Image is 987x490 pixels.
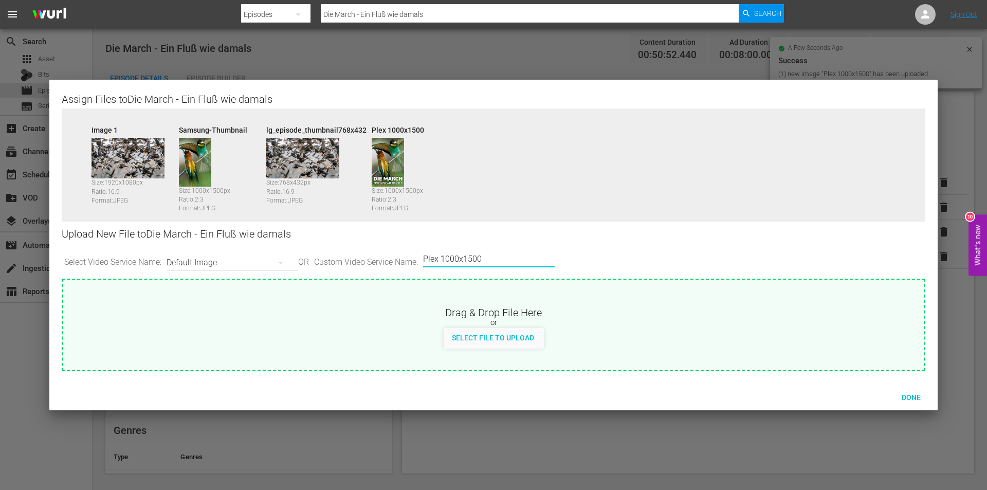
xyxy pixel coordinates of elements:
[754,4,781,23] span: Search
[968,214,987,276] button: Open Feedback Widget
[296,257,312,268] span: OR
[179,187,261,208] div: Size: 1000 x 1500 px Ratio: 2:3 Format: JPEG
[6,8,19,21] span: menu
[372,138,404,187] img: 49955126-Plex-1000x1500_v1.jpg
[893,393,929,402] span: Done
[92,138,164,179] img: Die%20March%20-%20Ein%20Flu%C3%9F%20wie%20damals.jpg
[372,125,454,132] div: Plex 1000x1500
[179,125,261,132] div: Samsung-Thumbnail
[25,3,74,27] img: ans4CAIJ8jUAAAAAAAAAAAAAAAAAAAAAAAAgQb4GAAAAAAAAAAAAAAAAAAAAAAAAJMjXAAAAAAAAAAAAAAAAAAAAAAAAgAT5G...
[92,125,174,132] div: Image 1
[888,388,934,406] button: Done
[167,248,293,277] div: Default Image
[951,10,977,19] a: Sign Out
[372,187,454,208] div: Size: 1000 x 1500 px Ratio: 2:3 Format: JPEG
[62,92,925,104] div: Assign Files to Die March - Ein Fluß wie damals
[63,305,924,318] div: Drag & Drop File Here
[312,257,421,268] span: Custom Video Service Name:
[266,138,339,179] img: lg_episode_thumbnail768x432_v1.jpg
[444,328,542,347] button: Select File to Upload
[266,125,367,132] div: lg_episode_thumbnail768x432
[63,318,924,328] div: or
[266,178,367,200] div: Size: 768 x 432 px Ratio: 16:9 Format: JPEG
[739,4,784,23] button: Search
[62,222,925,247] div: Upload New File to Die March - Ein Fluß wie damals
[92,178,174,200] div: Size: 1920 x 1080 px Ratio: 16:9 Format: JPEG
[966,212,974,221] div: 10
[179,138,211,187] img: 49955126-Samsung-Thumbnail_v1.jpg
[444,334,542,342] span: Select File to Upload
[62,257,164,268] span: Select Video Service Name:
